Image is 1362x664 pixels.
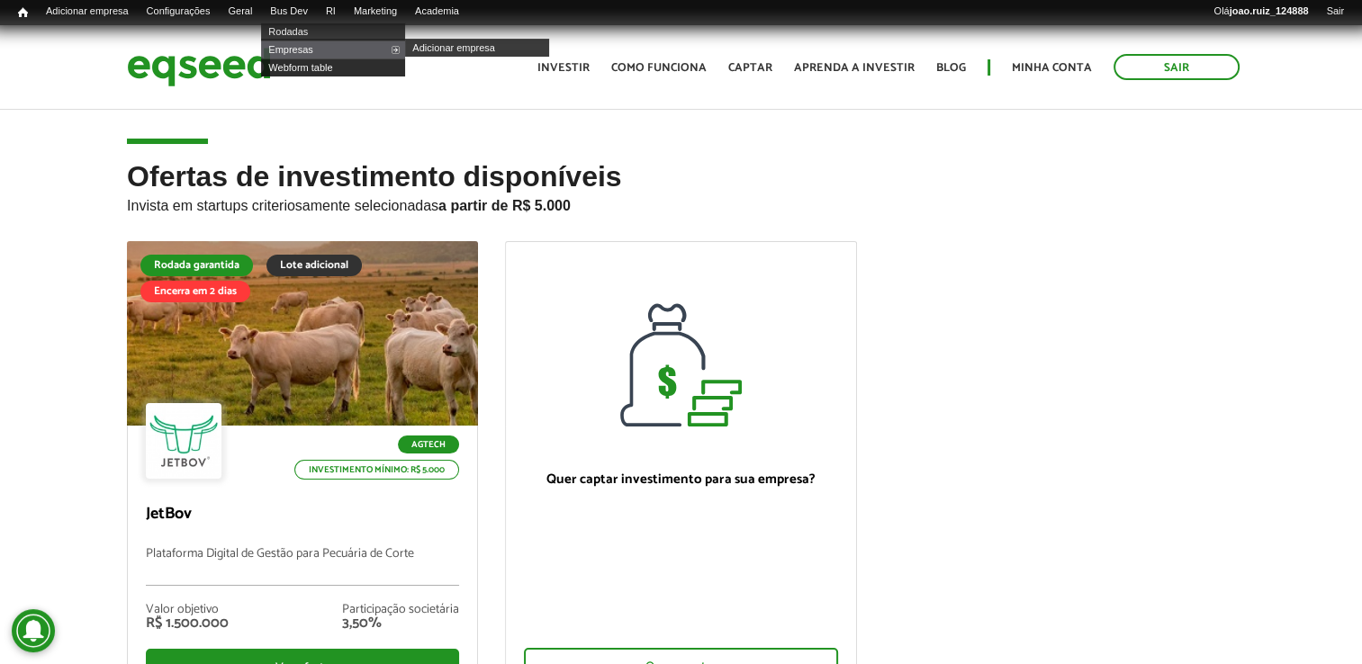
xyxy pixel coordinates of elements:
[146,547,459,586] p: Plataforma Digital de Gestão para Pecuária de Corte
[261,22,405,40] a: Rodadas
[146,616,229,631] div: R$ 1.500.000
[266,255,362,276] div: Lote adicional
[18,6,28,19] span: Início
[438,198,571,213] strong: a partir de R$ 5.000
[345,4,406,19] a: Marketing
[140,281,250,302] div: Encerra em 2 dias
[146,505,459,525] p: JetBov
[127,161,1235,241] h2: Ofertas de investimento disponíveis
[138,4,220,19] a: Configurações
[398,435,459,453] p: Agtech
[936,62,966,74] a: Blog
[140,255,253,276] div: Rodada garantida
[406,4,468,19] a: Academia
[219,4,261,19] a: Geral
[317,4,345,19] a: RI
[1204,4,1317,19] a: Olájoao.ruiz_124888
[1317,4,1353,19] a: Sair
[537,62,590,74] a: Investir
[9,4,37,22] a: Início
[37,4,138,19] a: Adicionar empresa
[342,616,459,631] div: 3,50%
[728,62,772,74] a: Captar
[342,604,459,616] div: Participação societária
[611,62,707,74] a: Como funciona
[294,460,459,480] p: Investimento mínimo: R$ 5.000
[261,4,317,19] a: Bus Dev
[127,193,1235,214] p: Invista em startups criteriosamente selecionadas
[1114,54,1240,80] a: Sair
[794,62,915,74] a: Aprenda a investir
[146,604,229,616] div: Valor objetivo
[524,471,837,488] p: Quer captar investimento para sua empresa?
[1012,62,1092,74] a: Minha conta
[1230,5,1309,16] strong: joao.ruiz_124888
[127,43,271,91] img: EqSeed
